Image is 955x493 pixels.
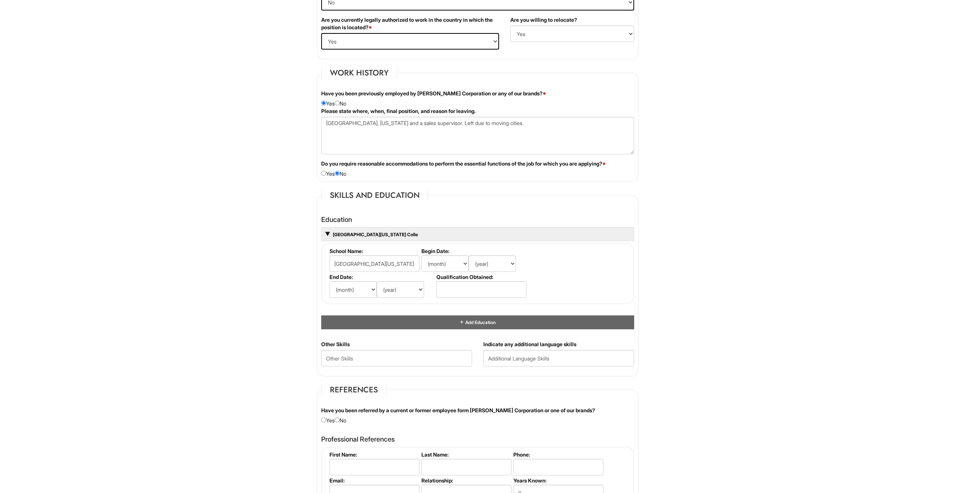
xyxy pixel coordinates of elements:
input: Additional Language Skills [483,350,634,366]
label: Have you been previously employed by [PERSON_NAME] Corporation or any of our brands? [321,90,546,97]
label: Have you been referred by a current or former employee form [PERSON_NAME] Corporation or one of o... [321,407,595,414]
legend: Work History [321,67,397,78]
legend: Skills and Education [321,190,428,201]
label: Begin Date: [421,248,525,254]
label: Indicate any additional language skills [483,341,576,348]
span: Add Education [464,320,495,325]
label: Qualification Obtained: [436,274,525,280]
div: Yes No [316,90,640,107]
div: Yes No [316,160,640,178]
label: Other Skills [321,341,350,348]
input: Other Skills [321,350,472,366]
select: (Yes / No) [510,26,634,42]
legend: References [321,384,387,395]
label: Do you require reasonable accommodations to perform the essential functions of the job for which ... [321,160,606,167]
label: Relationship: [421,477,510,484]
label: First Name: [329,451,418,458]
div: Yes No [316,407,640,424]
label: School Name: [329,248,418,254]
label: Are you willing to relocate? [510,16,577,24]
label: Years Known: [513,477,602,484]
label: Last Name: [421,451,510,458]
label: Email: [329,477,418,484]
select: (Yes / No) [321,33,499,50]
label: Are you currently legally authorized to work in the country in which the position is located? [321,16,499,31]
label: Please state where, when, final position, and reason for leaving. [321,107,476,115]
textarea: Previous Employment Details [321,117,634,154]
a: [GEOGRAPHIC_DATA][US_STATE] Colle [332,232,418,237]
h4: Professional References [321,436,634,443]
a: Add Education [459,320,495,325]
label: Phone: [513,451,602,458]
label: End Date: [329,274,433,280]
h4: Education [321,216,634,223]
